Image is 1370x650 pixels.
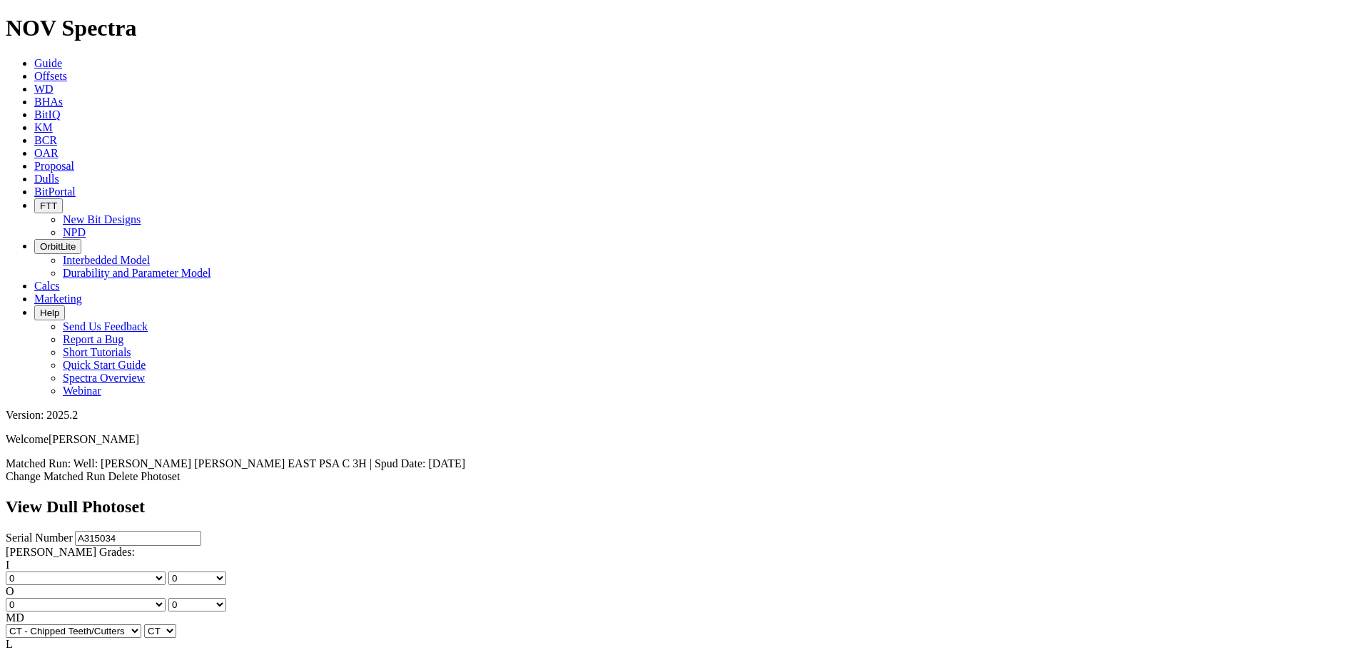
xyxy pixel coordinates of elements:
[6,470,106,482] a: Change Matched Run
[63,213,141,225] a: New Bit Designs
[34,121,53,133] a: KM
[40,241,76,252] span: OrbitLite
[6,638,13,650] label: L
[34,293,82,305] a: Marketing
[40,200,57,211] span: FTT
[34,239,81,254] button: OrbitLite
[6,457,71,469] span: Matched Run:
[6,497,1364,517] h2: View Dull Photoset
[6,559,9,571] label: I
[63,359,146,371] a: Quick Start Guide
[63,267,211,279] a: Durability and Parameter Model
[6,433,1364,446] p: Welcome
[63,226,86,238] a: NPD
[6,546,1364,559] div: [PERSON_NAME] Grades:
[63,320,148,332] a: Send Us Feedback
[34,134,57,146] a: BCR
[34,70,67,82] a: Offsets
[63,385,101,397] a: Webinar
[6,611,24,624] label: MD
[6,585,14,597] label: O
[34,186,76,198] a: BitPortal
[34,57,62,69] a: Guide
[34,83,54,95] a: WD
[34,280,60,292] a: Calcs
[63,333,123,345] a: Report a Bug
[34,305,65,320] button: Help
[34,147,59,159] a: OAR
[63,372,145,384] a: Spectra Overview
[63,254,150,266] a: Interbedded Model
[6,532,73,544] label: Serial Number
[6,15,1364,41] h1: NOV Spectra
[6,409,1364,422] div: Version: 2025.2
[34,96,63,108] a: BHAs
[63,346,131,358] a: Short Tutorials
[34,160,74,172] a: Proposal
[34,108,60,121] a: BitIQ
[73,457,465,469] span: Well: [PERSON_NAME] [PERSON_NAME] EAST PSA C 3H | Spud Date: [DATE]
[40,308,59,318] span: Help
[49,433,139,445] span: [PERSON_NAME]
[34,198,63,213] button: FTT
[108,470,181,482] a: Delete Photoset
[34,173,59,185] a: Dulls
